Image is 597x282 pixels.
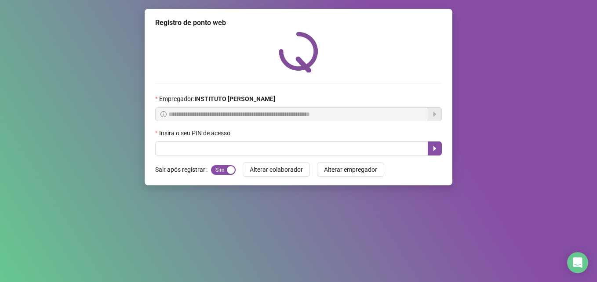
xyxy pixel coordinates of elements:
[250,165,303,174] span: Alterar colaborador
[194,95,275,102] strong: INSTITUTO [PERSON_NAME]
[155,128,236,138] label: Insira o seu PIN de acesso
[155,18,442,28] div: Registro de ponto web
[431,145,438,152] span: caret-right
[243,163,310,177] button: Alterar colaborador
[155,163,211,177] label: Sair após registrar
[324,165,377,174] span: Alterar empregador
[160,111,167,117] span: info-circle
[567,252,588,273] div: Open Intercom Messenger
[317,163,384,177] button: Alterar empregador
[159,94,275,104] span: Empregador :
[279,32,318,72] img: QRPoint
